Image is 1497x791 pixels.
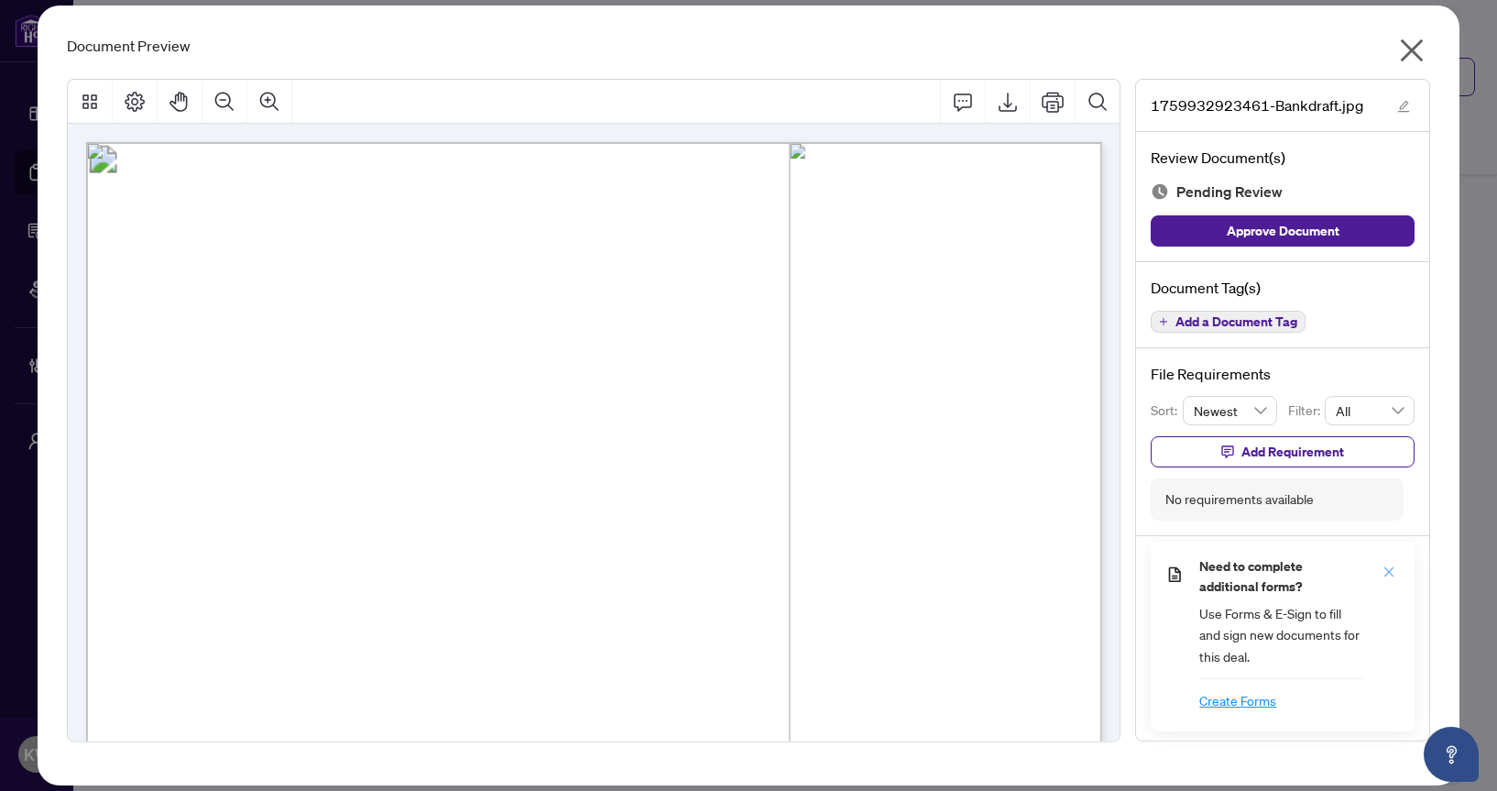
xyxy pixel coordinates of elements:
[1199,603,1363,667] span: Use Forms & E-Sign to fill and sign new documents for this deal.
[1424,727,1479,782] button: Open asap
[1151,277,1415,299] h4: Document Tag(s)
[1151,311,1306,333] button: Add a Document Tag
[1199,690,1363,710] h5: Create Forms
[67,35,1430,57] div: Document Preview
[1151,363,1415,385] h4: File Requirements
[1336,397,1404,424] span: All
[1176,180,1283,204] span: Pending Review
[1151,215,1415,247] button: Approve Document
[1397,36,1426,65] span: close
[1199,556,1363,597] h5: Need to complete additional forms?
[1151,94,1363,116] span: 1759932923461-Bankdraft.jpg
[1151,182,1169,201] img: Document Status
[1151,436,1415,467] button: Add Requirement
[1194,397,1267,424] span: Newest
[1165,489,1314,510] div: No requirements available
[1151,147,1415,169] h4: Review Document(s)
[1397,100,1410,113] span: edit
[1159,317,1168,326] span: plus
[1151,401,1183,421] p: Sort:
[1241,437,1344,467] span: Add Requirement
[1382,566,1395,578] span: close
[1175,315,1297,328] span: Add a Document Tag
[1288,401,1325,421] p: Filter:
[1227,216,1339,246] span: Approve Document
[1199,690,1363,717] a: Create Forms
